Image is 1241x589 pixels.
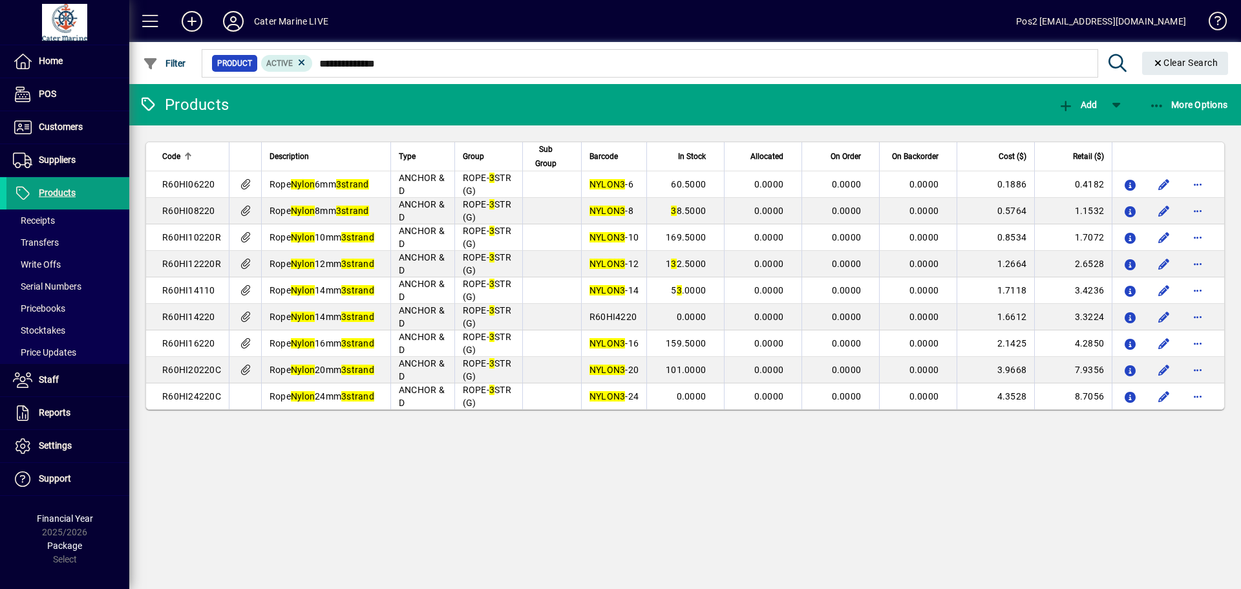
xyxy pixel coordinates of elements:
span: R60HI14220 [162,312,215,322]
td: 1.2664 [957,251,1034,277]
span: ANCHOR & D [399,199,445,222]
em: NYLON [589,285,620,295]
span: 60.5000 [671,179,706,189]
a: POS [6,78,129,111]
a: Price Updates [6,341,129,363]
span: 0.0000 [909,259,939,269]
span: ROPE- STR (G) [463,385,511,408]
span: 0.0000 [754,338,784,348]
button: More options [1187,227,1208,248]
span: Code [162,149,180,164]
mat-chip: Activation Status: Active [261,55,313,72]
a: Knowledge Base [1199,3,1225,45]
a: Reports [6,397,129,429]
span: R60HI14110 [162,285,215,295]
a: Settings [6,430,129,462]
em: NYLON [589,338,620,348]
span: Pricebooks [13,303,65,314]
span: 0.0000 [832,285,862,295]
button: More options [1187,306,1208,327]
span: ANCHOR & D [399,358,445,381]
span: Type [399,149,416,164]
button: Edit [1154,359,1174,380]
td: 7.9356 [1034,357,1112,383]
em: NYLON [589,206,620,216]
span: -16 [589,338,639,348]
span: ROPE- STR (G) [463,358,511,381]
em: 3 [620,338,625,348]
span: 0.0000 [909,338,939,348]
span: 0.0000 [909,365,939,375]
em: 3 [341,391,346,402]
span: Retail ($) [1073,149,1104,164]
span: ROPE- STR (G) [463,305,511,328]
em: 3 [620,206,625,216]
div: Description [270,149,383,164]
em: strand [346,259,374,269]
span: Support [39,473,71,484]
td: 8.7056 [1034,383,1112,409]
button: Add [1055,93,1100,116]
td: 2.1425 [957,330,1034,357]
span: -6 [589,179,633,189]
button: Profile [213,10,254,33]
div: Pos2 [EMAIL_ADDRESS][DOMAIN_NAME] [1016,11,1186,32]
td: 0.1886 [957,171,1034,198]
span: 0.0000 [832,259,862,269]
span: ANCHOR & D [399,226,445,249]
span: -20 [589,365,639,375]
span: 0.0000 [909,232,939,242]
em: 3 [341,312,346,322]
div: In Stock [655,149,717,164]
span: Active [266,59,293,68]
em: Nylon [291,259,315,269]
a: Transfers [6,231,129,253]
span: Allocated [750,149,783,164]
span: On Order [831,149,861,164]
span: 0.0000 [754,365,784,375]
em: strand [341,179,369,189]
span: 0.0000 [909,312,939,322]
em: 3 [341,232,346,242]
button: Edit [1154,386,1174,407]
span: 1 2.5000 [666,259,706,269]
em: 3 [341,285,346,295]
em: strand [346,338,374,348]
a: Pricebooks [6,297,129,319]
td: 4.2850 [1034,330,1112,357]
button: More options [1187,359,1208,380]
button: Edit [1154,227,1174,248]
span: 0.0000 [832,338,862,348]
em: strand [346,312,374,322]
span: 101.0000 [666,365,706,375]
td: 1.7072 [1034,224,1112,251]
span: Rope 6mm [270,179,369,189]
span: 0.0000 [832,365,862,375]
button: Edit [1154,253,1174,274]
div: Sub Group [531,142,573,171]
a: Support [6,463,129,495]
a: Suppliers [6,144,129,177]
span: 169.5000 [666,232,706,242]
td: 2.6528 [1034,251,1112,277]
a: Serial Numbers [6,275,129,297]
td: 1.6612 [957,304,1034,330]
button: More options [1187,253,1208,274]
em: 3 [489,173,494,183]
span: ROPE- STR (G) [463,279,511,302]
span: 0.0000 [677,312,706,322]
em: 3 [489,305,494,316]
em: 3 [489,279,494,289]
em: 3 [489,385,494,395]
span: ANCHOR & D [399,385,445,408]
em: Nylon [291,391,315,402]
em: 3 [489,226,494,236]
span: 0.0000 [677,391,706,402]
span: Filter [143,58,186,69]
span: 0.0000 [832,312,862,322]
span: 0.0000 [909,179,939,189]
span: Rope 24mm [270,391,374,402]
span: -8 [589,206,633,216]
span: -24 [589,391,639,402]
button: More options [1187,386,1208,407]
